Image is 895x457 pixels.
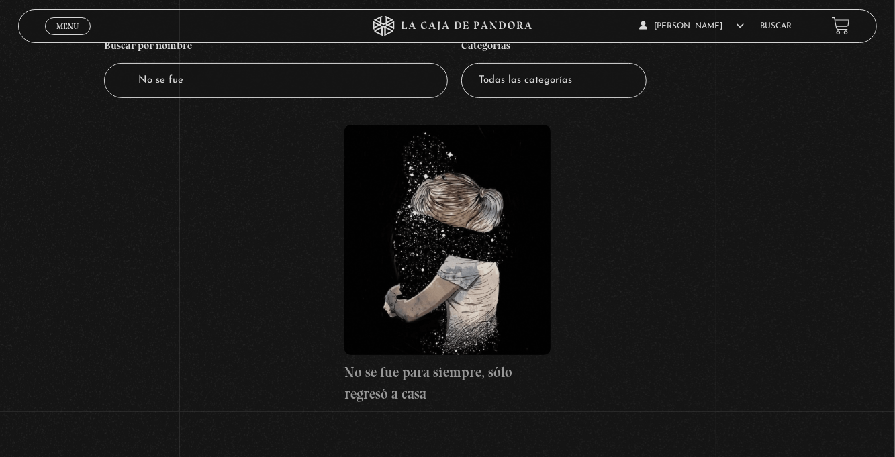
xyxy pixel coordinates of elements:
[760,22,792,30] a: Buscar
[639,22,744,30] span: [PERSON_NAME]
[461,32,647,63] h4: Categorías
[104,32,448,63] h4: Buscar por nombre
[832,17,850,35] a: View your shopping cart
[56,22,79,30] span: Menu
[344,125,551,404] a: No se fue para siempre, sólo regresó a casa
[344,362,551,404] h4: No se fue para siempre, sólo regresó a casa
[52,33,83,42] span: Cerrar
